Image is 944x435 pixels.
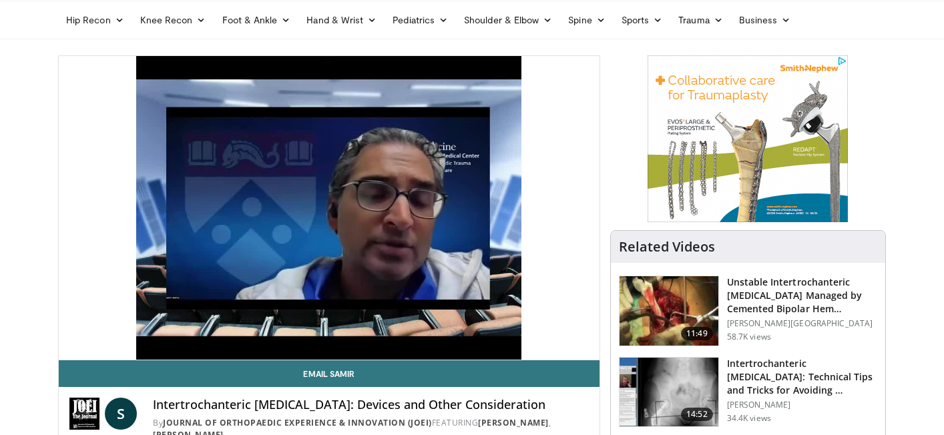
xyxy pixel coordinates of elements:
p: [PERSON_NAME] [727,400,877,410]
a: Email Samir [59,360,600,387]
a: Foot & Ankle [214,7,299,33]
p: [PERSON_NAME][GEOGRAPHIC_DATA] [727,318,877,329]
h4: Intertrochanteric [MEDICAL_DATA]: Devices and Other Consideration [153,398,589,412]
a: Hand & Wrist [298,7,385,33]
a: [PERSON_NAME] [478,417,549,428]
img: 1468547_3.png.150x105_q85_crop-smart_upscale.jpg [620,276,718,346]
a: Knee Recon [132,7,214,33]
a: Trauma [670,7,731,33]
h3: Unstable Intertrochanteric [MEDICAL_DATA] Managed by Cemented Bipolar Hem… [727,276,877,316]
a: S [105,398,137,430]
p: 34.4K views [727,413,771,424]
iframe: Advertisement [648,55,848,222]
a: Spine [560,7,613,33]
a: Pediatrics [385,7,456,33]
span: 14:52 [681,408,713,421]
h4: Related Videos [619,239,715,255]
span: 11:49 [681,327,713,340]
a: Journal of Orthopaedic Experience & Innovation (JOEI) [163,417,432,428]
img: DA_UIUPltOAJ8wcH4xMDoxOjB1O8AjAz.150x105_q85_crop-smart_upscale.jpg [620,358,718,427]
a: Sports [614,7,671,33]
a: Business [731,7,799,33]
h3: Intertrochanteric [MEDICAL_DATA]: Technical Tips and Tricks for Avoiding … [727,357,877,397]
a: Hip Recon [58,7,132,33]
p: 58.7K views [727,332,771,342]
img: Journal of Orthopaedic Experience & Innovation (JOEI) [69,398,99,430]
video-js: Video Player [59,56,600,360]
a: Shoulder & Elbow [456,7,560,33]
a: 14:52 Intertrochanteric [MEDICAL_DATA]: Technical Tips and Tricks for Avoiding … [PERSON_NAME] 34... [619,357,877,428]
a: 11:49 Unstable Intertrochanteric [MEDICAL_DATA] Managed by Cemented Bipolar Hem… [PERSON_NAME][GE... [619,276,877,346]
